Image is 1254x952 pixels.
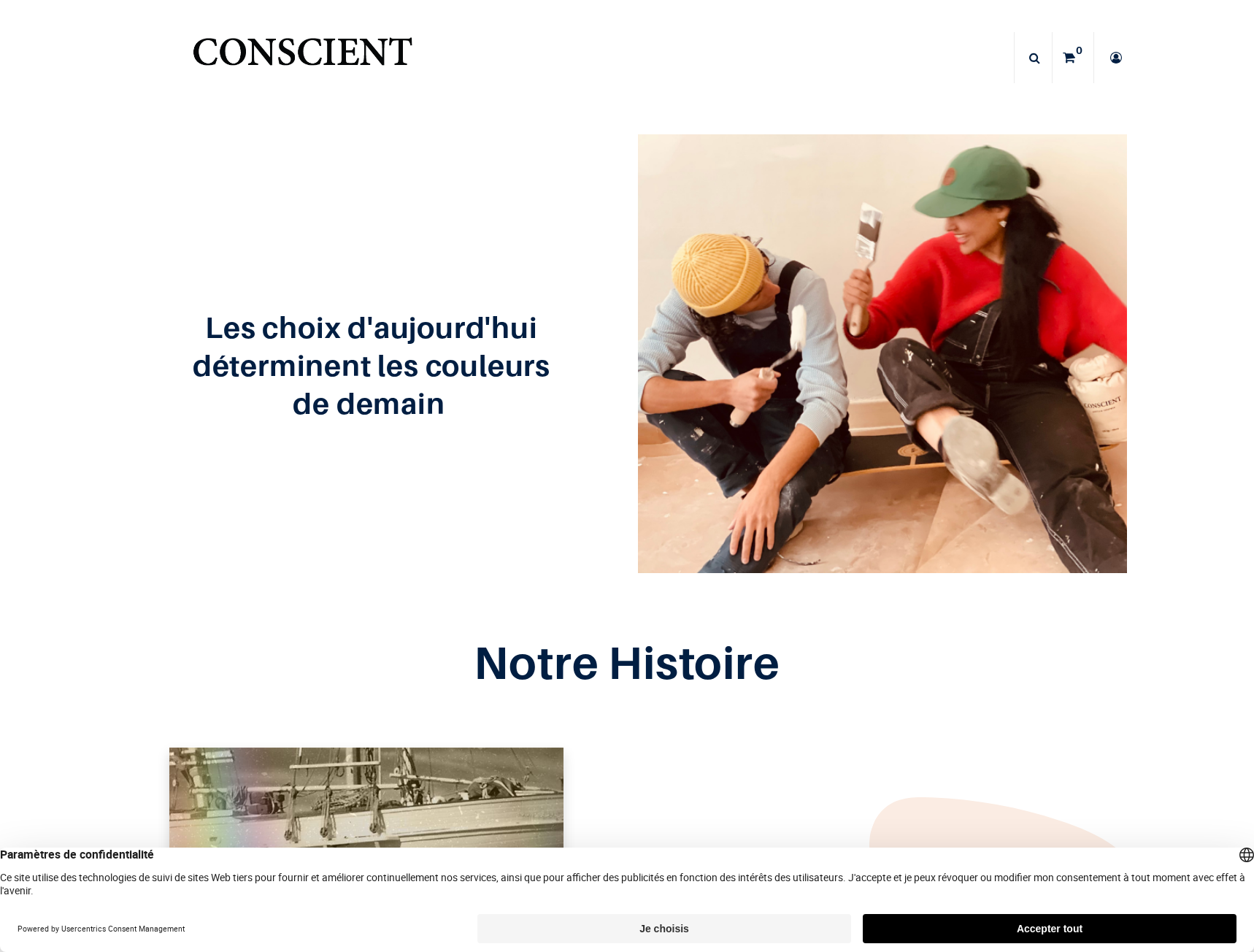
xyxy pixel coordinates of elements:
[1072,43,1086,58] sup: 0
[127,311,616,343] h2: Les choix d'aujourd'hui
[190,29,415,87] img: Conscient
[474,635,780,689] font: Notre Histoire
[1053,32,1093,83] a: 0
[127,349,616,381] h2: déterminent les couleurs
[190,29,415,87] a: Logo of Conscient
[127,387,616,419] h2: de demain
